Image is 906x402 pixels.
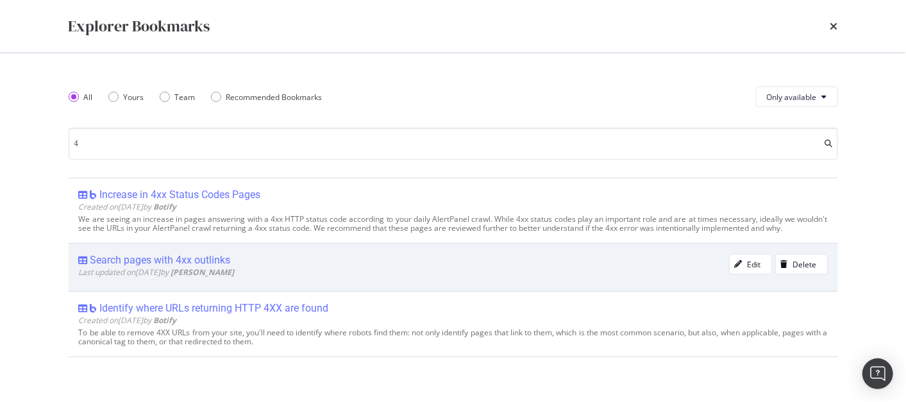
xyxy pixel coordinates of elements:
b: [PERSON_NAME] [171,267,235,278]
div: Identify where URLs returning HTTP 4XX are found [100,302,329,315]
input: Search [69,128,838,160]
div: To be able to remove 4XX URLs from your site, you'll need to identify where robots find them: not... [79,328,828,346]
div: Recommended Bookmarks [211,92,323,103]
div: Edit [748,259,761,270]
div: Recommended Bookmarks [226,92,323,103]
span: Created on [DATE] by [79,315,177,326]
div: Yours [124,92,144,103]
button: Only available [756,87,838,107]
div: All [84,92,93,103]
button: Edit [729,254,772,274]
div: Increase in 4xx Status Codes Pages [100,188,261,201]
div: times [830,15,838,37]
div: We are seeing an increase in pages answering with a 4xx HTTP status code according to your daily ... [79,215,828,233]
span: Created on [DATE] by [79,201,177,212]
b: Botify [154,201,177,212]
span: Last updated on [DATE] by [79,267,235,278]
div: All [69,92,93,103]
div: Yours [108,92,144,103]
b: Botify [154,315,177,326]
div: Explorer Bookmarks [69,15,210,37]
div: Search pages with 4xx outlinks [90,254,231,267]
div: Team [175,92,196,103]
span: Only available [767,92,817,103]
button: Delete [775,254,828,274]
div: Team [160,92,196,103]
div: Open Intercom Messenger [862,358,893,389]
div: Delete [793,259,817,270]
